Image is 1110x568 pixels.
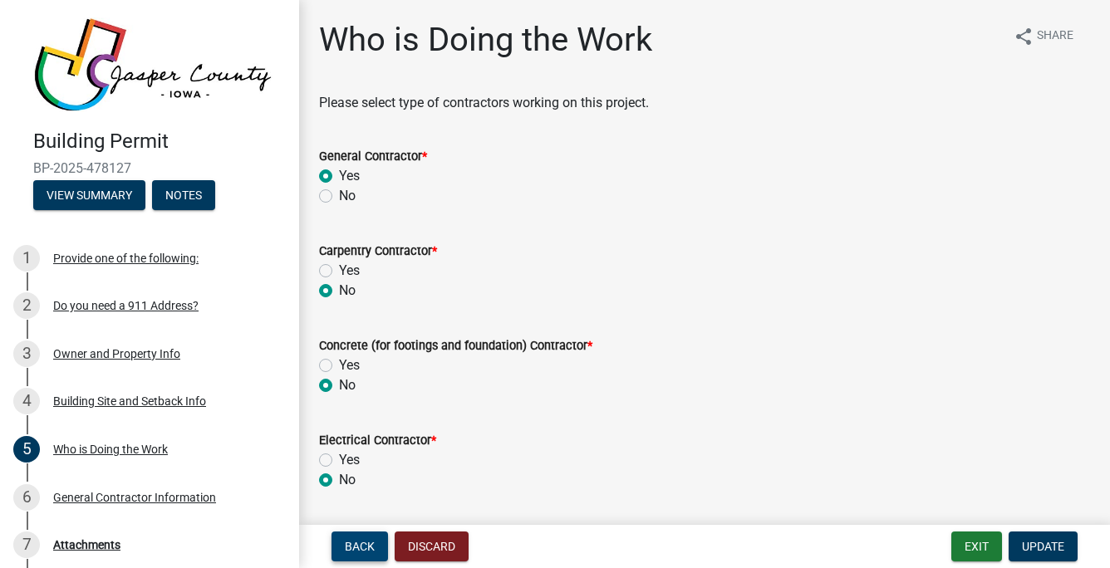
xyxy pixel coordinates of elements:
label: No [339,281,356,301]
wm-modal-confirm: Summary [33,189,145,203]
button: shareShare [1000,20,1087,52]
div: General Contractor Information [53,492,216,503]
div: Do you need a 911 Address? [53,300,199,311]
div: 6 [13,484,40,511]
span: Update [1022,540,1064,553]
label: Electrical Contractor [319,435,436,447]
div: 4 [13,388,40,414]
div: Provide one of the following: [53,252,199,264]
span: Back [345,540,375,553]
label: No [339,186,356,206]
div: Attachments [53,539,120,551]
p: Please select type of contractors working on this project. [319,93,1090,113]
div: Owner and Property Info [53,348,180,360]
label: No [339,470,356,490]
label: Concrete (for footings and foundation) Contractor [319,340,592,352]
button: Exit [951,531,1002,561]
div: 5 [13,436,40,463]
button: Notes [152,180,215,210]
label: No [339,375,356,395]
h1: Who is Doing the Work [319,20,652,60]
span: Share [1037,27,1073,47]
div: 7 [13,531,40,558]
label: General Contractor [319,151,427,163]
button: View Summary [33,180,145,210]
label: Yes [339,450,360,470]
div: Building Site and Setback Info [53,395,206,407]
button: Discard [395,531,469,561]
label: Yes [339,261,360,281]
label: Yes [339,166,360,186]
button: Back [332,531,388,561]
div: 2 [13,292,40,319]
wm-modal-confirm: Notes [152,189,215,203]
label: Yes [339,355,360,375]
span: BP-2025-478127 [33,160,266,176]
label: Carpentry Contractor [319,246,437,257]
img: Jasper County, Iowa [33,17,273,112]
div: 3 [13,340,40,367]
h4: Building Permit [33,130,286,154]
button: Update [1009,531,1078,561]
div: 1 [13,245,40,272]
i: share [1014,27,1034,47]
div: Who is Doing the Work [53,443,168,455]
